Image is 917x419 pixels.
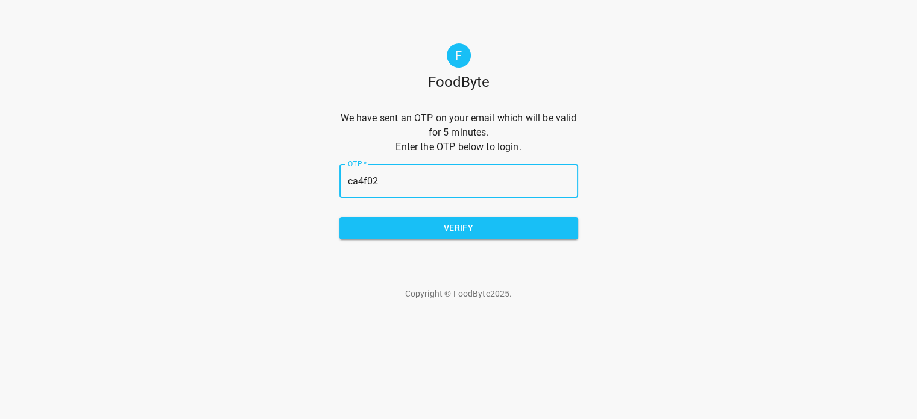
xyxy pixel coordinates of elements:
[428,72,490,92] h1: FoodByte
[447,43,471,68] div: F
[339,111,578,154] p: We have sent an OTP on your email which will be valid for 5 minutes. Enter the OTP below to login.
[349,221,569,236] span: Verify
[339,288,578,300] p: Copyright © FoodByte 2025 .
[339,217,578,239] button: Verify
